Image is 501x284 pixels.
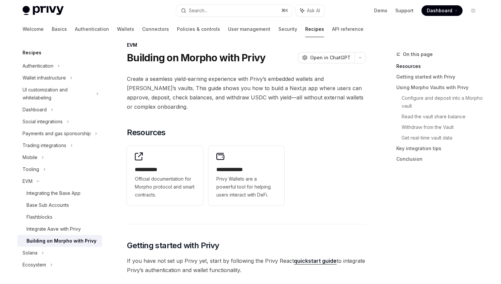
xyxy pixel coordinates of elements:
span: Ask AI [307,7,320,14]
div: Payments and gas sponsorship [23,130,91,138]
a: **** **** ***Privy Wallets are a powerful tool for helping users interact with DeFi. [208,146,285,205]
a: Connectors [142,21,169,37]
span: Resources [127,127,166,138]
div: Building on Morpho with Privy [27,237,96,245]
a: Policies & controls [177,21,220,37]
span: Privy Wallets are a powerful tool for helping users interact with DeFi. [216,175,277,199]
div: Authentication [23,62,53,70]
a: quickstart guide [294,257,337,264]
span: Official documentation for Morpho protocol and smart contracts. [135,175,195,199]
span: Dashboard [427,7,452,14]
div: Social integrations [23,118,63,126]
a: Withdraw from the Vault [402,122,484,133]
div: Ecosystem [23,261,46,269]
a: Read the vault share balance [402,111,484,122]
span: ⌘ K [281,8,288,13]
a: API reference [332,21,363,37]
h1: Building on Morpho with Privy [127,52,265,64]
button: Ask AI [296,5,325,17]
a: Building on Morpho with Privy [17,235,102,247]
a: Using Morpho Vaults with Privy [396,82,484,93]
h5: Recipes [23,49,41,57]
span: Getting started with Privy [127,240,219,251]
a: Integrate Aave with Privy [17,223,102,235]
button: Toggle dark mode [468,5,478,16]
div: Solana [23,249,37,257]
div: Mobile [23,153,37,161]
div: UI customization and whitelabeling [23,86,92,102]
button: Search...⌘K [176,5,292,17]
a: Authentication [75,21,109,37]
a: Welcome [23,21,44,37]
a: Key integration tips [396,143,484,154]
a: Integrating the Base App [17,187,102,199]
a: Get real-time vault data [402,133,484,143]
a: Resources [396,61,484,72]
a: Wallets [117,21,134,37]
div: Wallet infrastructure [23,74,66,82]
div: EVM [127,42,366,48]
div: Integrate Aave with Privy [27,225,81,233]
div: Base Sub Accounts [27,201,69,209]
span: On this page [403,50,433,58]
a: **** **** *Official documentation for Morpho protocol and smart contracts. [127,146,203,205]
a: Configure and deposit into a Morpho vault [402,93,484,111]
div: Dashboard [23,106,47,114]
a: Support [395,7,414,14]
span: Open in ChatGPT [310,54,351,61]
a: Security [278,21,297,37]
div: Trading integrations [23,142,66,149]
a: Conclusion [396,154,484,164]
a: Dashboard [421,5,463,16]
a: Basics [52,21,67,37]
div: Flashblocks [27,213,52,221]
span: If you have not set up Privy yet, start by following the Privy React to integrate Privy’s authent... [127,256,366,275]
a: Flashblocks [17,211,102,223]
div: Tooling [23,165,39,173]
img: light logo [23,6,64,15]
button: Open in ChatGPT [298,52,355,63]
a: Base Sub Accounts [17,199,102,211]
div: EVM [23,177,32,185]
a: Recipes [305,21,324,37]
span: Create a seamless yield-earning experience with Privy’s embedded wallets and [PERSON_NAME]’s vaul... [127,74,366,111]
a: Demo [374,7,387,14]
a: User management [228,21,270,37]
a: Getting started with Privy [396,72,484,82]
div: Search... [189,7,207,15]
div: Integrating the Base App [27,189,81,197]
